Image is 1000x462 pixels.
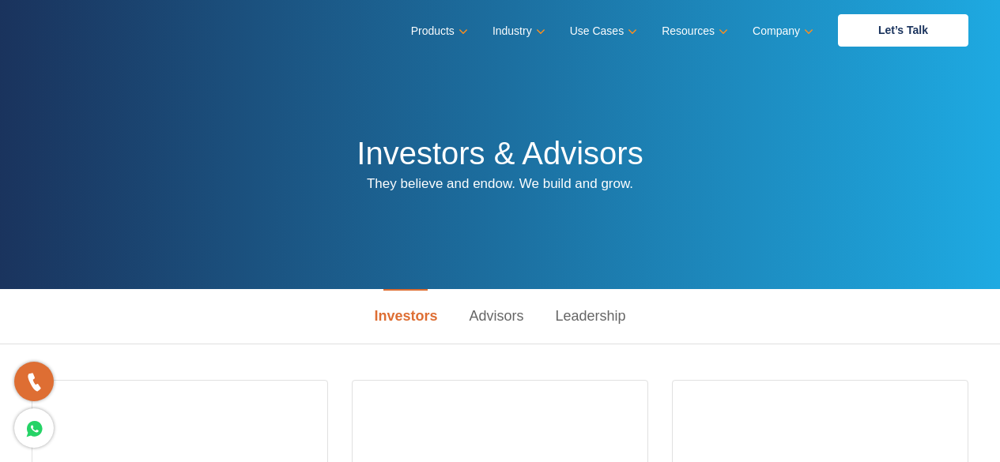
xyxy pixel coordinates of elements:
[662,20,725,43] a: Resources
[570,20,634,43] a: Use Cases
[453,289,539,344] a: Advisors
[358,289,453,344] a: Investors
[540,289,642,344] a: Leadership
[357,134,643,172] h1: Investors & Advisors
[492,20,542,43] a: Industry
[838,14,968,47] a: Let’s Talk
[411,20,465,43] a: Products
[753,20,810,43] a: Company
[367,176,633,191] span: They believe and endow. We build and grow.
